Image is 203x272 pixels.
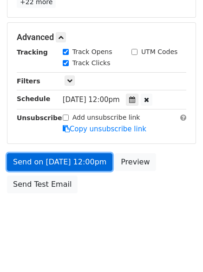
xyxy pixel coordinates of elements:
iframe: Chat Widget [157,227,203,272]
strong: Unsubscribe [17,114,62,122]
strong: Tracking [17,48,48,56]
a: Copy unsubscribe link [63,125,146,133]
label: UTM Codes [141,47,177,57]
h5: Advanced [17,32,186,42]
a: Send on [DATE] 12:00pm [7,153,112,171]
a: Preview [115,153,156,171]
label: Track Clicks [72,58,111,68]
span: [DATE] 12:00pm [63,95,120,104]
label: Add unsubscribe link [72,113,140,122]
strong: Schedule [17,95,50,102]
strong: Filters [17,77,40,85]
a: Send Test Email [7,176,78,193]
label: Track Opens [72,47,112,57]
